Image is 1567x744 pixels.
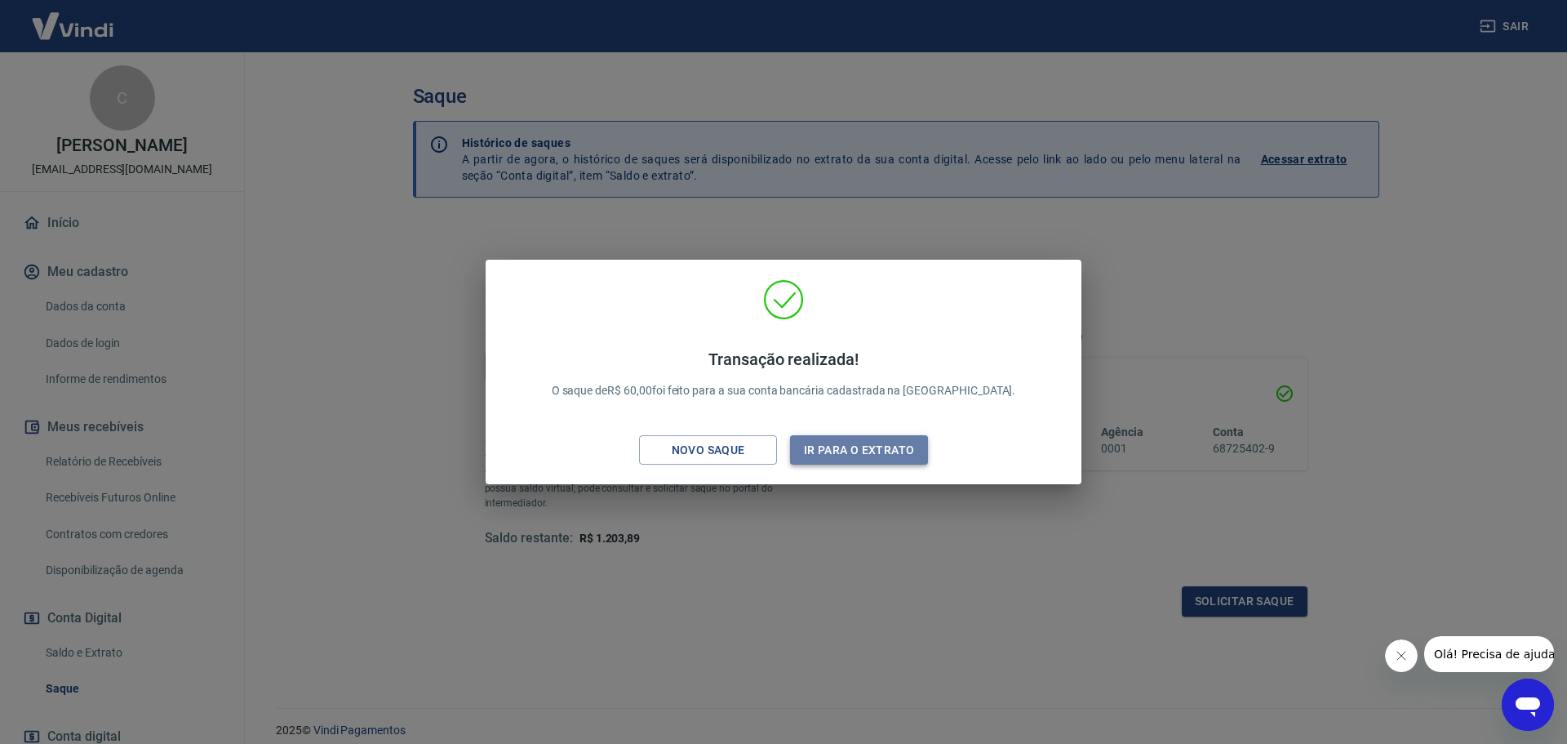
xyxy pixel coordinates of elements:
button: Ir para o extrato [790,435,928,466]
p: O saque de R$ 60,00 foi feito para a sua conta bancária cadastrada na [GEOGRAPHIC_DATA]. [552,350,1016,399]
h4: Transação realizada! [552,350,1016,369]
iframe: Botão para abrir a janela de mensagens [1502,679,1554,731]
span: Olá! Precisa de ajuda? [10,11,137,25]
button: Novo saque [639,435,777,466]
iframe: Fechar mensagem [1385,639,1418,672]
iframe: Mensagem da empresa [1424,636,1554,672]
div: Novo saque [652,440,765,461]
